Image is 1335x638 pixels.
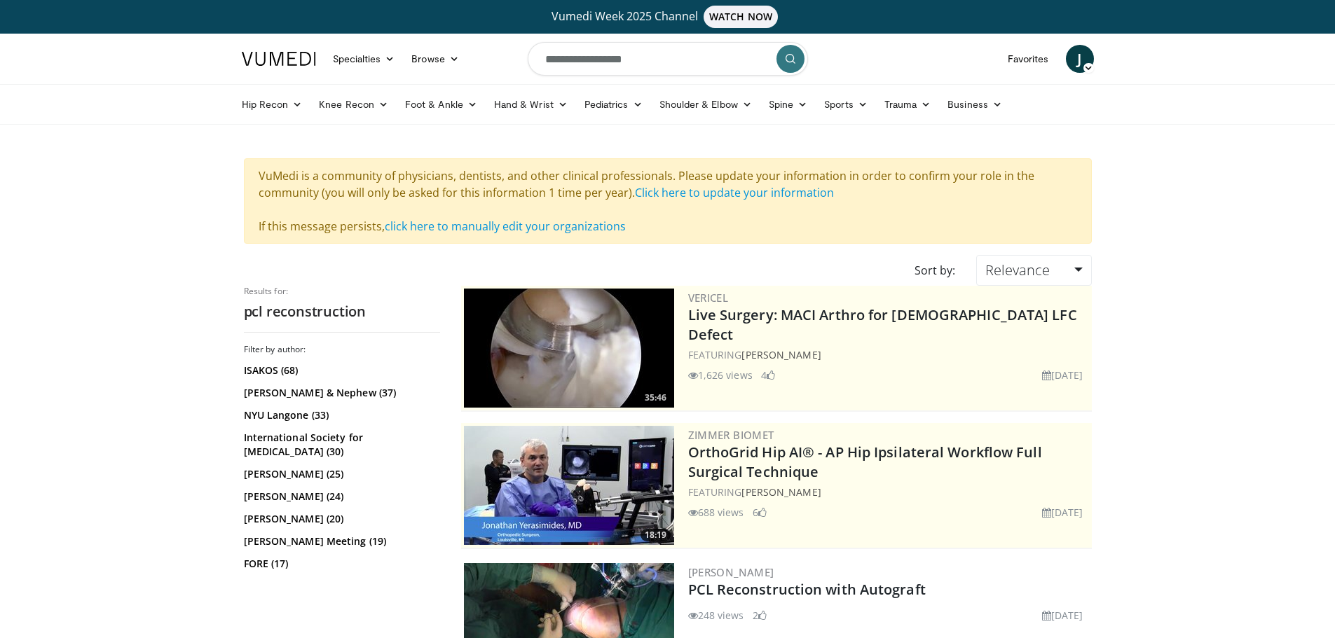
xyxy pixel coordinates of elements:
div: Sort by: [904,255,966,286]
a: Hip Recon [233,90,311,118]
a: Relevance [976,255,1091,286]
a: [PERSON_NAME] [688,565,774,579]
li: 4 [761,368,775,382]
li: 6 [753,505,767,520]
a: Trauma [876,90,940,118]
a: [PERSON_NAME] (20) [244,512,437,526]
a: Live Surgery: MACI Arthro for [DEMOGRAPHIC_DATA] LFC Defect [688,305,1077,344]
img: VuMedi Logo [242,52,316,66]
li: [DATE] [1042,608,1083,623]
a: 35:46 [464,289,674,408]
a: Specialties [324,45,404,73]
a: Business [939,90,1011,118]
a: [PERSON_NAME] & Nephew (37) [244,386,437,400]
a: FORE (17) [244,557,437,571]
input: Search topics, interventions [528,42,808,76]
span: 35:46 [641,391,671,404]
h2: pcl reconstruction [244,303,440,321]
a: [PERSON_NAME] [741,485,821,499]
a: Pediatrics [576,90,651,118]
a: Shoulder & Elbow [651,90,760,118]
a: Vericel [688,291,729,305]
a: J [1066,45,1094,73]
span: 18:19 [641,529,671,541]
li: [DATE] [1042,368,1083,382]
li: 2 [753,608,767,623]
li: [DATE] [1042,505,1083,520]
a: [PERSON_NAME] [741,348,821,361]
a: Browse [403,45,467,73]
a: Spine [760,90,816,118]
a: Click here to update your information [635,185,834,200]
div: FEATURING [688,347,1089,362]
a: Zimmer Biomet [688,428,774,442]
a: NYU Langone (33) [244,408,437,422]
a: Foot & Ankle [397,90,486,118]
a: International Society for [MEDICAL_DATA] (30) [244,431,437,459]
a: [PERSON_NAME] (25) [244,467,437,481]
a: 18:19 [464,426,674,545]
a: Knee Recon [310,90,397,118]
a: [PERSON_NAME] Meeting (19) [244,534,437,548]
li: 1,626 views [688,368,753,382]
a: Vumedi Week 2025 ChannelWATCH NOW [244,6,1092,28]
div: VuMedi is a community of physicians, dentists, and other clinical professionals. Please update yo... [244,158,1092,244]
a: Favorites [999,45,1057,73]
a: click here to manually edit your organizations [385,219,626,234]
div: FEATURING [688,485,1089,499]
a: Hand & Wrist [486,90,576,118]
img: 503c3a3d-ad76-4115-a5ba-16c0230cde33.300x170_q85_crop-smart_upscale.jpg [464,426,674,545]
li: 688 views [688,505,744,520]
a: [PERSON_NAME] (24) [244,490,437,504]
a: Sports [816,90,876,118]
span: Relevance [985,261,1050,279]
h3: Filter by author: [244,344,440,355]
li: 248 views [688,608,744,623]
a: PCL Reconstruction with Autograft [688,580,926,599]
a: OrthoGrid Hip AI® - AP Hip Ipsilateral Workflow Full Surgical Technique [688,443,1042,481]
span: WATCH NOW [704,6,778,28]
p: Results for: [244,286,440,297]
a: ISAKOS (68) [244,363,437,377]
img: eb023345-1e2d-4374-a840-ddbc99f8c97c.300x170_q85_crop-smart_upscale.jpg [464,289,674,408]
